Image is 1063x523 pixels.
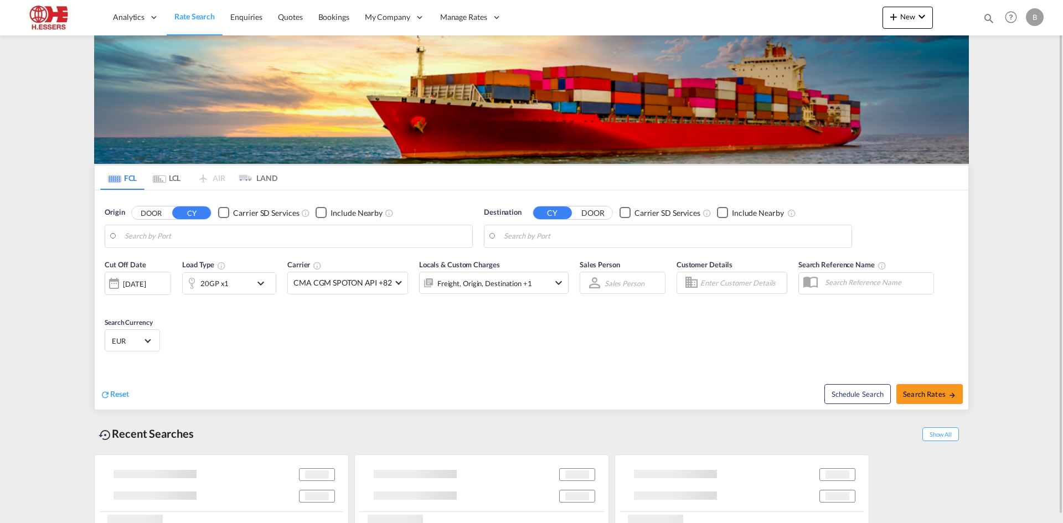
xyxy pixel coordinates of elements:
span: Load Type [182,260,226,269]
input: Search Reference Name [819,274,933,291]
span: New [887,12,928,21]
span: Bookings [318,12,349,22]
div: Origin DOOR CY Checkbox No InkUnchecked: Search for CY (Container Yard) services for all selected... [95,190,968,410]
div: Freight Origin Destination Factory Stuffingicon-chevron-down [419,272,569,294]
div: [DATE] [123,279,146,289]
div: 20GP x1icon-chevron-down [182,272,276,294]
span: Manage Rates [440,12,487,23]
div: icon-refreshReset [100,389,129,401]
div: Include Nearby [732,208,784,219]
span: Search Rates [903,390,956,398]
img: LCL+%26+FCL+BACKGROUND.png [94,35,969,164]
div: icon-magnify [983,12,995,29]
span: Show All [922,427,959,441]
div: B [1026,8,1044,26]
md-select: Sales Person [603,275,646,291]
md-icon: icon-chevron-down [254,277,273,290]
md-icon: icon-plus 400-fg [887,10,900,23]
div: Help [1002,8,1026,28]
md-tab-item: LCL [145,165,189,190]
md-icon: The selected Trucker/Carrierwill be displayed in the rate results If the rates are from another f... [313,261,322,270]
md-datepicker: Select [105,294,113,309]
md-icon: Your search will be saved by the below given name [878,261,886,270]
span: Cut Off Date [105,260,146,269]
md-icon: Unchecked: Ignores neighbouring ports when fetching rates.Checked : Includes neighbouring ports w... [787,209,796,218]
md-tab-item: FCL [100,165,145,190]
span: Enquiries [230,12,262,22]
md-checkbox: Checkbox No Ink [717,207,784,219]
md-checkbox: Checkbox No Ink [620,207,700,219]
div: Recent Searches [94,421,198,446]
span: Locals & Custom Charges [419,260,500,269]
button: CY [172,206,211,219]
md-icon: Unchecked: Ignores neighbouring ports when fetching rates.Checked : Includes neighbouring ports w... [385,209,394,218]
span: Search Currency [105,318,153,327]
md-icon: icon-chevron-down [915,10,928,23]
md-icon: icon-chevron-down [552,276,565,289]
div: 20GP x1 [200,276,229,291]
input: Enter Customer Details [700,275,783,291]
span: Help [1002,8,1020,27]
md-icon: icon-magnify [983,12,995,24]
button: icon-plus 400-fgNewicon-chevron-down [883,7,933,29]
span: Destination [484,207,522,218]
md-select: Select Currency: € EUREuro [111,333,154,349]
span: Reset [110,389,129,398]
input: Search by Port [125,228,467,245]
div: Carrier SD Services [233,208,299,219]
span: Quotes [278,12,302,22]
div: Include Nearby [331,208,383,219]
md-icon: icon-refresh [100,390,110,400]
md-pagination-wrapper: Use the left and right arrow keys to navigate between tabs [100,165,277,190]
button: DOOR [132,206,171,219]
button: Search Ratesicon-arrow-right [896,384,963,404]
button: Note: By default Schedule search will only considerorigin ports, destination ports and cut off da... [824,384,891,404]
span: EUR [112,336,143,346]
span: Origin [105,207,125,218]
span: Customer Details [677,260,732,269]
md-icon: icon-arrow-right [948,391,956,399]
button: CY [533,206,572,219]
md-icon: icon-backup-restore [99,428,112,442]
span: Analytics [113,12,145,23]
span: CMA CGM SPOTON API +82 [293,277,392,288]
div: Carrier SD Services [634,208,700,219]
md-icon: Unchecked: Search for CY (Container Yard) services for all selected carriers.Checked : Search for... [301,209,310,218]
span: My Company [365,12,410,23]
span: Carrier [287,260,322,269]
div: [DATE] [105,272,171,295]
span: Search Reference Name [798,260,886,269]
button: DOOR [574,206,612,219]
md-tab-item: LAND [233,165,277,190]
span: Sales Person [580,260,620,269]
md-checkbox: Checkbox No Ink [218,207,299,219]
md-icon: icon-information-outline [217,261,226,270]
md-icon: Unchecked: Search for CY (Container Yard) services for all selected carriers.Checked : Search for... [703,209,711,218]
md-checkbox: Checkbox No Ink [316,207,383,219]
div: Freight Origin Destination Factory Stuffing [437,276,532,291]
img: 690005f0ba9d11ee90968bb23dcea500.JPG [17,5,91,30]
input: Search by Port [504,228,846,245]
span: Rate Search [174,12,215,21]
